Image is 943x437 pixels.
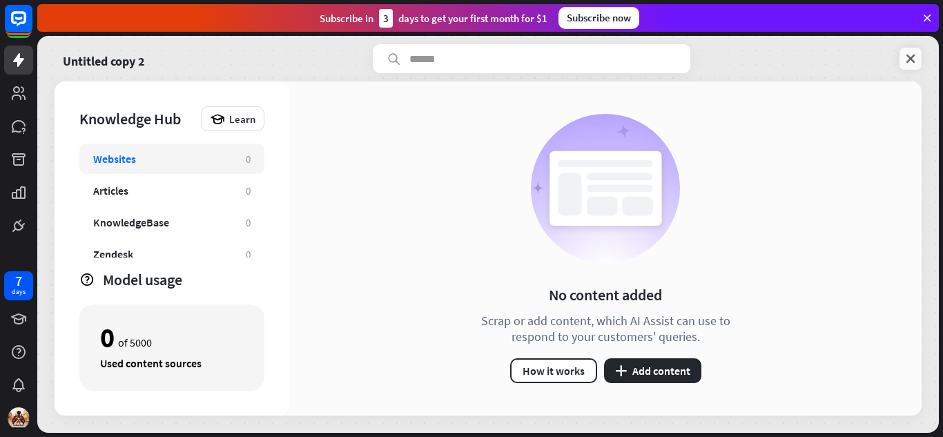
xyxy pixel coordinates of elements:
[246,216,251,229] div: 0
[12,287,26,297] div: days
[510,358,597,383] button: How it works
[549,285,662,304] div: No content added
[246,153,251,166] div: 0
[63,44,145,73] a: Untitled copy 2
[4,271,33,300] a: 7 days
[93,215,169,229] div: KnowledgeBase
[93,247,133,261] div: Zendesk
[93,152,136,166] div: Websites
[100,326,115,349] div: 0
[103,270,264,289] div: Model usage
[100,356,244,370] div: Used content sources
[100,326,244,349] div: of 5000
[320,9,547,28] div: Subscribe in days to get your first month for $1
[246,184,251,197] div: 0
[604,358,701,383] button: plusAdd content
[464,313,747,344] div: Scrap or add content, which AI Assist can use to respond to your customers' queries.
[15,275,22,287] div: 7
[615,365,627,376] i: plus
[79,109,194,128] div: Knowledge Hub
[558,7,639,29] div: Subscribe now
[379,9,393,28] div: 3
[229,113,255,126] span: Learn
[246,248,251,261] div: 0
[93,184,128,197] div: Articles
[11,6,52,47] button: Open LiveChat chat widget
